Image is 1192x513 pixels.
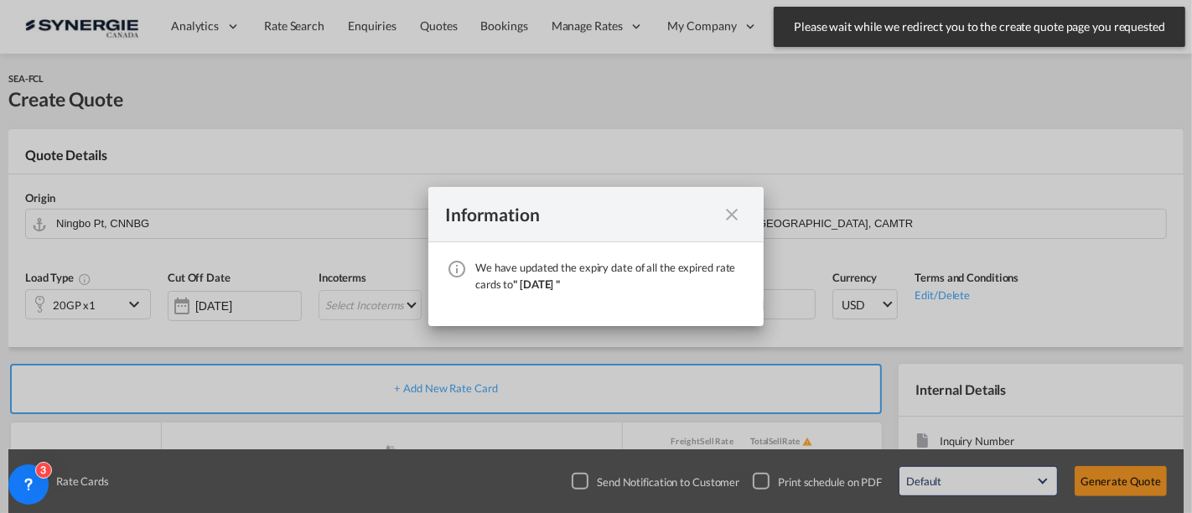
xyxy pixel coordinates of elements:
[428,187,764,326] md-dialog: We have ...
[513,277,560,291] span: " [DATE] "
[789,18,1170,35] span: Please wait while we redirect you to the create quote page you requested
[722,205,742,225] md-icon: icon-close fg-AAA8AD cursor
[445,204,717,225] div: Information
[447,259,467,279] md-icon: icon-information-outline
[475,259,747,293] div: We have updated the expiry date of all the expired rate cards to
